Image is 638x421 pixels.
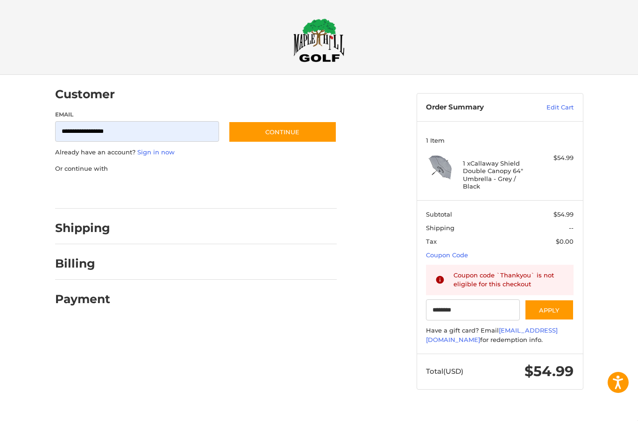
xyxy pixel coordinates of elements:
a: Sign in now [137,148,175,156]
a: Coupon Code [426,251,468,259]
label: Email [55,110,220,119]
p: Already have an account? [55,148,337,157]
a: [EMAIL_ADDRESS][DOMAIN_NAME] [426,327,558,343]
div: $54.99 [537,153,574,163]
h2: Billing [55,256,110,271]
span: $54.99 [525,363,574,380]
span: Total (USD) [426,367,463,376]
h3: 1 Item [426,137,574,144]
img: Maple Hill Golf [293,18,345,62]
h3: Order Summary [426,103,526,112]
iframe: PayPal-paylater [131,182,201,199]
h2: Customer [55,87,115,102]
span: Subtotal [426,210,452,218]
span: Tax [426,238,437,245]
h2: Shipping [55,221,110,235]
button: Continue [228,121,337,143]
span: -- [569,224,574,232]
p: Or continue with [55,164,337,174]
iframe: PayPal-paypal [52,182,122,199]
button: Apply [525,299,574,320]
div: Coupon code `Thankyou` is not eligible for this checkout [454,271,565,289]
span: Shipping [426,224,454,232]
span: $54.99 [553,210,574,218]
a: Edit Cart [526,103,574,112]
h4: 1 x Callaway Shield Double Canopy 64" Umbrella - Grey / Black [463,160,534,190]
h2: Payment [55,292,110,306]
div: Have a gift card? Email for redemption info. [426,326,574,344]
input: Gift Certificate or Coupon Code [426,299,520,320]
span: $0.00 [556,238,574,245]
